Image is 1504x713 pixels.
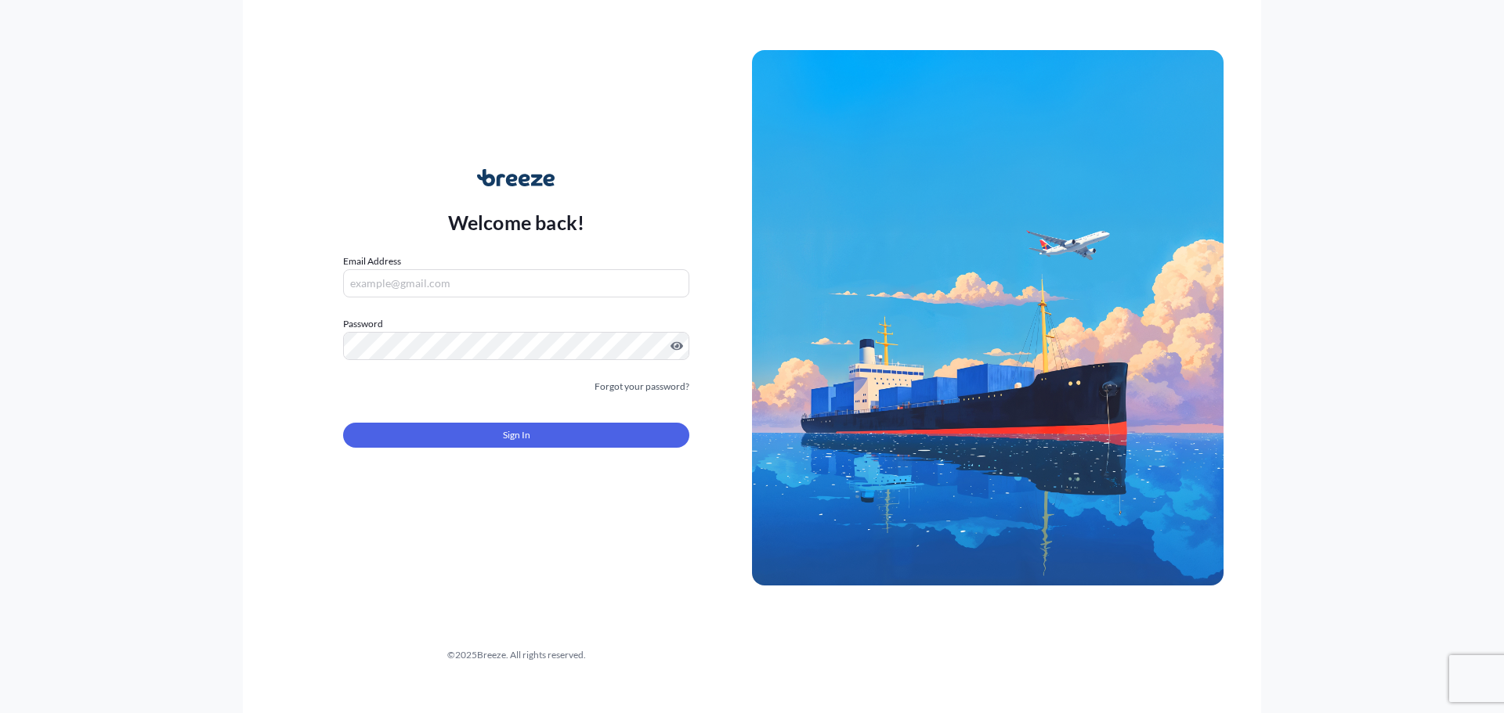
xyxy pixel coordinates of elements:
label: Email Address [343,254,401,269]
span: Sign In [503,427,530,443]
p: Welcome back! [448,210,585,235]
input: example@gmail.com [343,269,689,297]
button: Show password [671,340,683,352]
a: Forgot your password? [595,379,689,394]
img: Ship illustration [752,50,1224,585]
div: © 2025 Breeze. All rights reserved. [280,647,752,663]
button: Sign In [343,423,689,448]
label: Password [343,316,689,332]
